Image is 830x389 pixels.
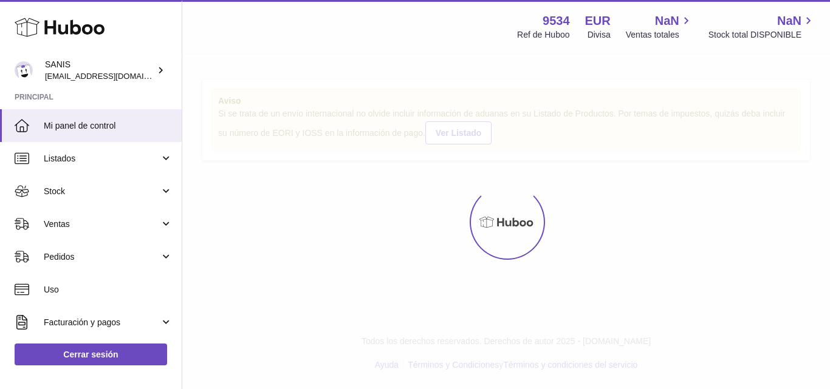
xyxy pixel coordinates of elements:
[45,59,154,82] div: SANIS
[517,29,569,41] div: Ref de Huboo
[15,343,167,365] a: Cerrar sesión
[44,120,173,132] span: Mi panel de control
[15,61,33,79] img: ccx@sanimusic.net
[543,13,570,29] strong: 9534
[708,29,815,41] span: Stock total DISPONIBLE
[585,13,611,29] strong: EUR
[626,13,693,41] a: NaN Ventas totales
[777,13,801,29] span: NaN
[44,218,160,230] span: Ventas
[44,317,160,328] span: Facturación y pagos
[708,13,815,41] a: NaN Stock total DISPONIBLE
[44,251,160,263] span: Pedidos
[626,29,693,41] span: Ventas totales
[44,186,160,197] span: Stock
[44,284,173,296] span: Uso
[655,13,679,29] span: NaN
[45,71,179,81] span: [EMAIL_ADDRESS][DOMAIN_NAME]
[44,153,160,164] span: Listados
[588,29,611,41] div: Divisa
